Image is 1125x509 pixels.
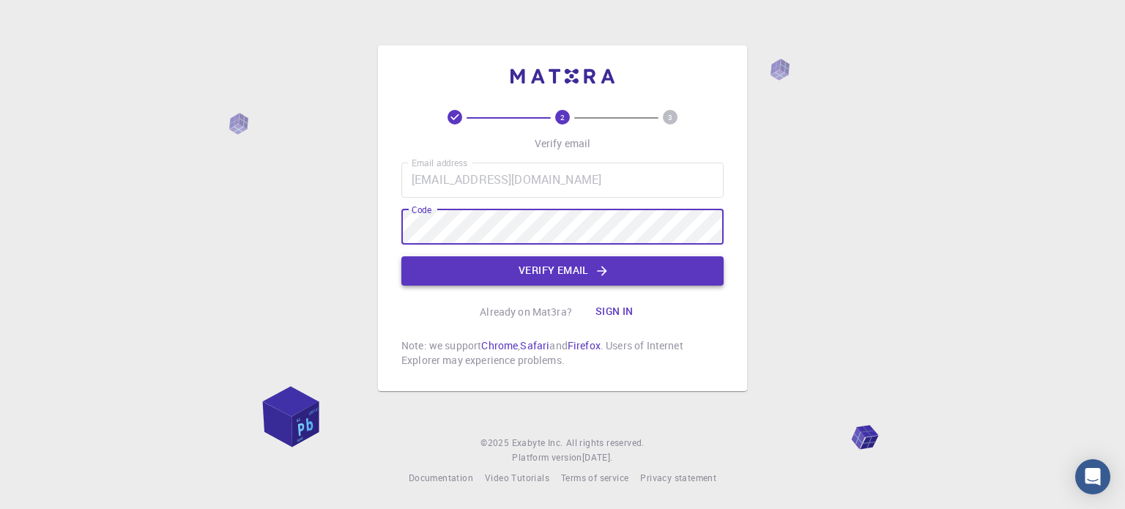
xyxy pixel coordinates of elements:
[485,472,549,483] span: Video Tutorials
[401,338,724,368] p: Note: we support , and . Users of Internet Explorer may experience problems.
[480,305,572,319] p: Already on Mat3ra?
[560,112,565,122] text: 2
[512,450,582,465] span: Platform version
[1075,459,1110,494] div: Open Intercom Messenger
[566,436,645,450] span: All rights reserved.
[485,471,549,486] a: Video Tutorials
[535,136,591,151] p: Verify email
[668,112,672,122] text: 3
[512,436,563,448] span: Exabyte Inc.
[520,338,549,352] a: Safari
[584,297,645,327] button: Sign in
[481,338,518,352] a: Chrome
[409,471,473,486] a: Documentation
[512,436,563,450] a: Exabyte Inc.
[401,256,724,286] button: Verify email
[640,471,716,486] a: Privacy statement
[640,472,716,483] span: Privacy statement
[582,451,613,463] span: [DATE] .
[412,157,467,169] label: Email address
[561,472,628,483] span: Terms of service
[480,436,511,450] span: © 2025
[409,472,473,483] span: Documentation
[582,450,613,465] a: [DATE].
[561,471,628,486] a: Terms of service
[568,338,601,352] a: Firefox
[412,204,431,216] label: Code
